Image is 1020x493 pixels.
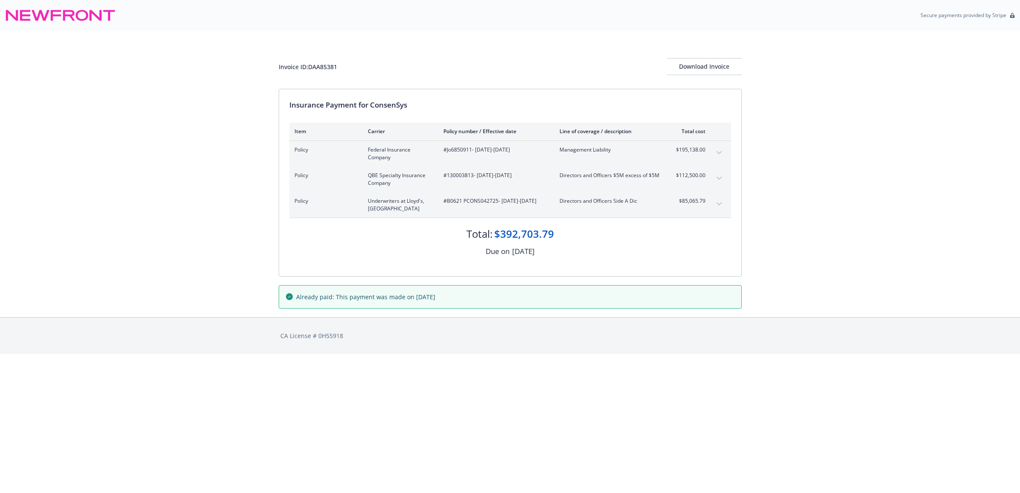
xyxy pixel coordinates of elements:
span: Underwriters at Lloyd's, [GEOGRAPHIC_DATA] [368,197,430,213]
div: Carrier [368,128,430,135]
span: Directors and Officers $5M excess of $5M [560,172,660,179]
span: Management Liability [560,146,660,154]
span: Policy [294,197,354,205]
span: Directors and Officers Side A Dic [560,197,660,205]
div: PolicyUnderwriters at Lloyd's, [GEOGRAPHIC_DATA]#B0621 PCONS042725- [DATE]-[DATE]Directors and Of... [289,192,731,218]
div: Total cost [673,128,705,135]
div: $392,703.79 [494,227,554,241]
button: expand content [712,197,726,211]
span: #130003813 - [DATE]-[DATE] [443,172,546,179]
span: Policy [294,172,354,179]
div: Policy number / Effective date [443,128,546,135]
button: expand content [712,146,726,160]
span: #Jo6850911 - [DATE]-[DATE] [443,146,546,154]
div: Due on [486,246,510,257]
div: Invoice ID: DAA85381 [279,62,337,71]
button: expand content [712,172,726,185]
div: CA License # 0H55918 [280,331,740,340]
p: Secure payments provided by Stripe [921,12,1006,19]
span: $195,138.00 [673,146,705,154]
button: Download Invoice [667,58,742,75]
div: PolicyFederal Insurance Company#Jo6850911- [DATE]-[DATE]Management Liability$195,138.00expand con... [289,141,731,166]
div: Total: [466,227,493,241]
div: Item [294,128,354,135]
span: Policy [294,146,354,154]
span: $112,500.00 [673,172,705,179]
span: Federal Insurance Company [368,146,430,161]
div: PolicyQBE Specialty Insurance Company#130003813- [DATE]-[DATE]Directors and Officers $5M excess o... [289,166,731,192]
span: QBE Specialty Insurance Company [368,172,430,187]
div: Line of coverage / description [560,128,660,135]
span: $85,065.79 [673,197,705,205]
div: [DATE] [512,246,535,257]
div: Insurance Payment for ConsenSys [289,99,731,111]
span: Already paid: This payment was made on [DATE] [296,292,435,301]
span: #B0621 PCONS042725 - [DATE]-[DATE] [443,197,546,205]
